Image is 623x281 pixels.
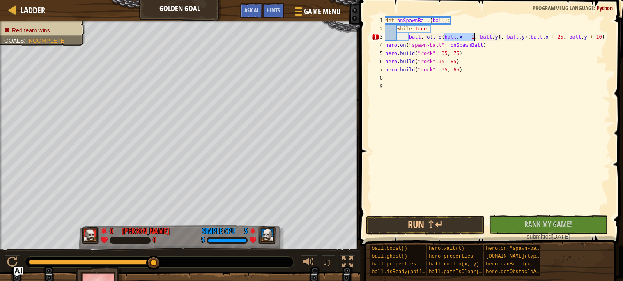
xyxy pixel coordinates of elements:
span: hero properties [429,253,473,259]
div: 0 [153,237,156,244]
div: 8 [371,74,385,82]
span: ♫ [323,256,331,268]
span: submitted [527,233,552,240]
span: ball.rollTo(x, y) [429,261,479,267]
div: 0 [110,226,118,233]
span: ball properties [372,261,416,267]
span: Incomplete [27,37,64,44]
div: 1 [371,16,385,25]
a: Ladder [16,5,45,16]
span: [DOMAIN_NAME](type, x, y) [486,253,560,259]
li: Red team wins. [4,26,79,35]
button: Rank My Game! [489,215,607,234]
span: hero.canBuild(x, y) [486,261,542,267]
span: hero.wait(t) [429,246,464,251]
button: Toggle fullscreen [339,255,356,272]
button: Ctrl + P: Play [4,255,21,272]
button: ♫ [321,255,335,272]
div: 6 [371,58,385,66]
span: Red team wins. [12,27,51,34]
div: [PERSON_NAME] [122,226,170,237]
img: thang_avatar_frame.png [82,227,100,244]
span: ball.boost() [372,246,407,251]
span: Hints [267,6,280,14]
div: 5 [201,237,205,244]
span: hero.on("spawn-ball", f) [486,246,557,251]
span: Ask AI [244,6,258,14]
span: ball.pathIsClear(x, y) [429,269,494,275]
div: 9 [371,82,385,90]
span: hero.getObstacleAt(x, y) [486,269,557,275]
div: 5 [371,49,385,58]
span: Goals [4,37,24,44]
button: Adjust volume [301,255,317,272]
div: [DATE] [493,233,603,241]
span: ball.ghost() [372,253,407,259]
span: : [594,4,597,12]
div: 2 [371,25,385,33]
div: 5 [239,226,248,233]
button: Run ⇧↵ [366,216,485,235]
div: 7 [371,66,385,74]
button: Game Menu [288,3,345,23]
span: Programming language [533,4,594,12]
div: Simple CPU [202,226,235,237]
img: thang_avatar_frame.png [258,227,276,244]
button: Ask AI [240,3,262,18]
div: 3 [371,33,385,41]
span: Rank My Game! [524,219,572,229]
span: : [24,37,27,44]
button: Ask AI [14,267,23,277]
span: ball.isReady(ability) [372,269,434,275]
div: 4 [371,41,385,49]
span: Ladder [21,5,45,16]
span: Game Menu [304,6,340,17]
span: Python [597,4,613,12]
